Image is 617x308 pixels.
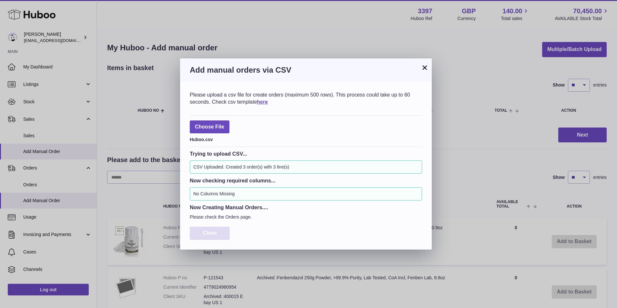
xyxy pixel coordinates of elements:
div: Please upload a csv file for create orders (maximum 500 rows). This process could take up to 60 s... [190,91,422,105]
p: Please check the Orders page. [190,214,422,220]
button: × [421,64,429,71]
h3: Trying to upload CSV... [190,150,422,157]
div: Huboo.csv [190,135,422,143]
span: Choose File [190,120,229,134]
div: No Columns Missing [190,187,422,200]
div: CSV Uploaded. Created 3 order(s) with 3 line(s) [190,160,422,174]
h3: Now checking required columns... [190,177,422,184]
h3: Add manual orders via CSV [190,65,422,75]
span: Close [203,230,217,236]
h3: Now Creating Manual Orders.... [190,204,422,211]
a: here [257,99,268,105]
button: Close [190,227,230,240]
